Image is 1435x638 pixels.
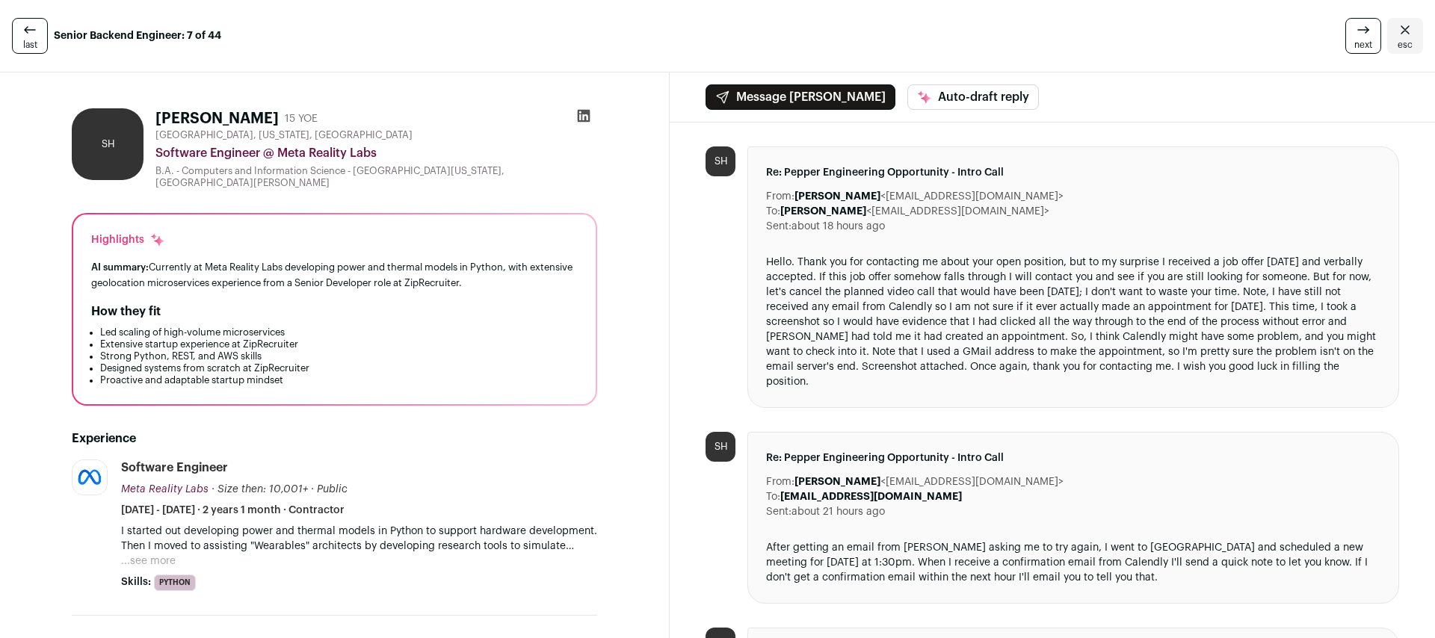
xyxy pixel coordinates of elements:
[317,484,348,495] span: Public
[155,108,279,129] h1: [PERSON_NAME]
[766,219,791,234] dt: Sent:
[91,303,161,320] h2: How they fit
[780,204,1049,219] dd: <[EMAIL_ADDRESS][DOMAIN_NAME]>
[766,504,791,519] dt: Sent:
[766,255,1380,389] div: Hello. Thank you for contacting me about your open position, but to my surprise I received a job ...
[1354,39,1372,51] span: next
[155,129,413,141] span: [GEOGRAPHIC_DATA], [US_STATE], [GEOGRAPHIC_DATA]
[121,484,209,495] span: Meta Reality Labs
[100,338,578,350] li: Extensive startup experience at ZipRecruiter
[1345,18,1381,54] a: next
[907,84,1039,110] button: Auto-draft reply
[766,204,780,219] dt: To:
[121,574,151,589] span: Skills:
[311,482,314,497] span: ·
[780,206,866,217] b: [PERSON_NAME]
[121,459,228,476] div: Software Engineer
[766,540,1380,585] div: After getting an email from [PERSON_NAME] asking me to try again, I went to [GEOGRAPHIC_DATA] and...
[706,432,735,462] div: SH
[100,362,578,374] li: Designed systems from scratch at ZipRecruiter
[155,165,597,189] div: B.A. - Computers and Information Science - [GEOGRAPHIC_DATA][US_STATE], [GEOGRAPHIC_DATA][PERSON_...
[23,39,37,51] span: last
[100,350,578,362] li: Strong Python, REST, and AWS skills
[706,146,735,176] div: SH
[1387,18,1423,54] a: Close
[154,574,196,591] li: Python
[766,450,1380,465] span: Re: Pepper Engineering Opportunity - Intro Call
[212,484,308,495] span: · Size then: 10,001+
[91,262,149,272] span: AI summary:
[100,374,578,386] li: Proactive and adaptable startup mindset
[121,524,597,554] p: I started out developing power and thermal models in Python to support hardware development. Then...
[766,474,794,489] dt: From:
[91,259,578,291] div: Currently at Meta Reality Labs developing power and thermal models in Python, with extensive geol...
[12,18,48,54] a: last
[780,492,962,502] b: [EMAIL_ADDRESS][DOMAIN_NAME]
[794,191,880,202] b: [PERSON_NAME]
[1398,39,1413,51] span: esc
[791,504,885,519] dd: about 21 hours ago
[285,111,318,126] div: 15 YOE
[706,84,895,110] button: Message [PERSON_NAME]
[794,189,1064,204] dd: <[EMAIL_ADDRESS][DOMAIN_NAME]>
[54,28,221,43] strong: Senior Backend Engineer: 7 of 44
[121,554,176,569] button: ...see more
[794,474,1064,489] dd: <[EMAIL_ADDRESS][DOMAIN_NAME]>
[155,144,597,162] div: Software Engineer @ Meta Reality Labs
[766,189,794,204] dt: From:
[72,108,143,180] div: SH
[72,460,107,495] img: afd10b684991f508aa7e00cdd3707b66af72d1844587f95d1f14570fec7d3b0c.jpg
[72,430,597,447] h2: Experience
[766,165,1380,180] span: Re: Pepper Engineering Opportunity - Intro Call
[100,326,578,338] li: Led scaling of high-volume microservices
[766,489,780,504] dt: To:
[121,503,345,518] span: [DATE] - [DATE] · 2 years 1 month · Contractor
[791,219,885,234] dd: about 18 hours ago
[91,232,165,247] div: Highlights
[794,477,880,487] b: [PERSON_NAME]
